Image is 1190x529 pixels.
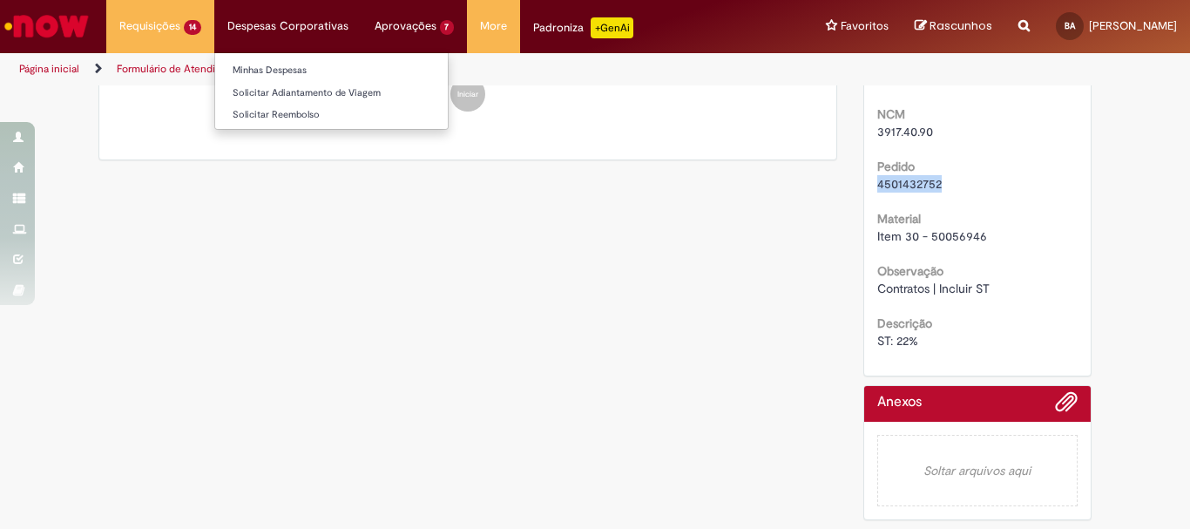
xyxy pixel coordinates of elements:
span: [PERSON_NAME] [1089,18,1177,33]
span: 57.582.793/0001-11 [877,71,979,87]
span: BA [1065,20,1075,31]
span: 4501432752 [877,176,942,192]
em: Soltar arquivos aqui [877,435,1078,506]
span: Item 30 - 50056946 [877,228,987,244]
b: NCM [877,106,905,122]
a: Rascunhos [915,18,992,35]
b: Descrição [877,315,932,331]
button: Adicionar anexos [1055,390,1078,422]
a: Página inicial [19,62,79,76]
p: +GenAi [591,17,633,38]
a: Minhas Despesas [215,61,448,80]
a: Solicitar Adiantamento de Viagem [215,84,448,103]
h2: Anexos [877,395,922,410]
ul: Despesas Corporativas [214,52,449,130]
span: Contratos | Incluir ST [877,281,990,296]
b: Observação [877,263,943,279]
a: Formulário de Atendimento [117,62,246,76]
span: Favoritos [841,17,889,35]
a: Solicitar Reembolso [215,105,448,125]
div: Padroniza [533,17,633,38]
span: 3917.40.90 [877,124,933,139]
span: Despesas Corporativas [227,17,348,35]
span: More [480,17,507,35]
span: ST: 22% [877,333,918,349]
span: Rascunhos [930,17,992,34]
b: Pedido [877,159,915,174]
b: Material [877,211,921,227]
span: 14 [184,20,201,35]
span: 7 [440,20,455,35]
ul: Trilhas de página [13,53,781,85]
span: Aprovações [375,17,436,35]
span: Requisições [119,17,180,35]
img: ServiceNow [2,9,91,44]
